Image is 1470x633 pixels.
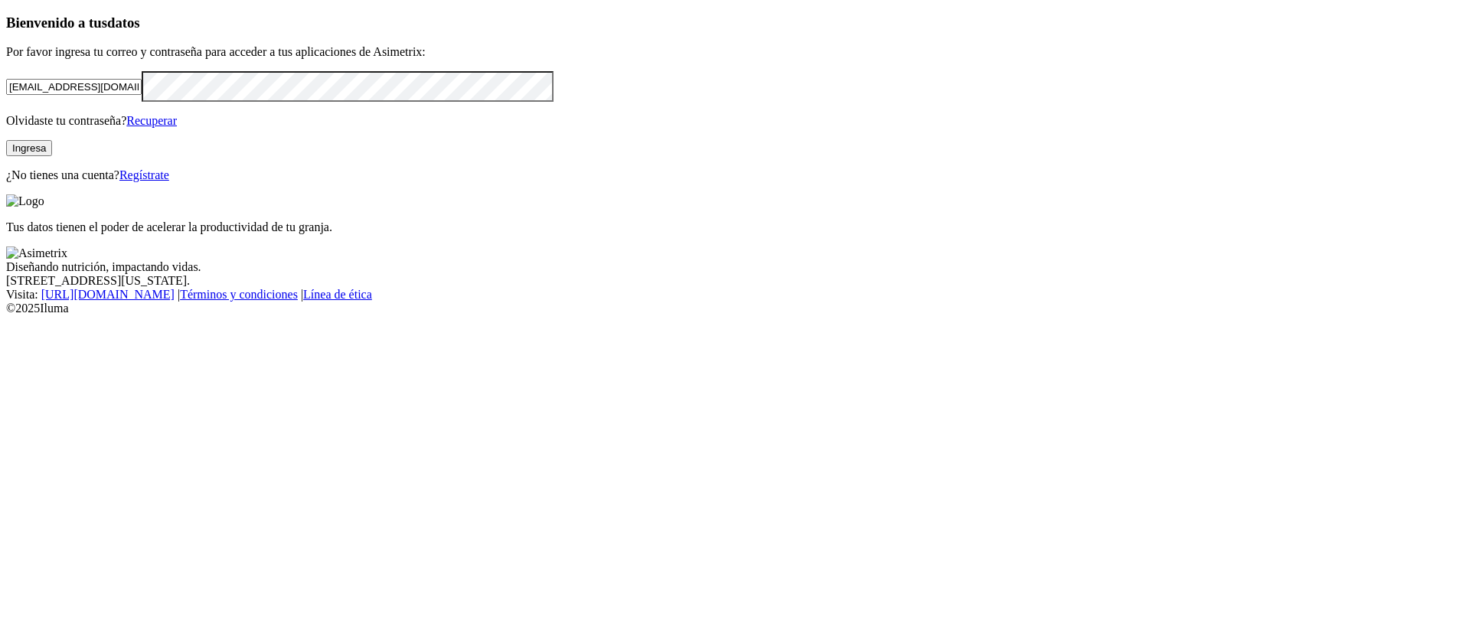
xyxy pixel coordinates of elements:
p: ¿No tienes una cuenta? [6,168,1464,182]
a: Recuperar [126,114,177,127]
button: Ingresa [6,140,52,156]
a: [URL][DOMAIN_NAME] [41,288,175,301]
img: Asimetrix [6,246,67,260]
div: [STREET_ADDRESS][US_STATE]. [6,274,1464,288]
img: Logo [6,194,44,208]
div: Diseñando nutrición, impactando vidas. [6,260,1464,274]
a: Términos y condiciones [180,288,298,301]
h3: Bienvenido a tus [6,15,1464,31]
a: Línea de ética [303,288,372,301]
span: datos [107,15,140,31]
a: Regístrate [119,168,169,181]
p: Tus datos tienen el poder de acelerar la productividad de tu granja. [6,220,1464,234]
div: © 2025 Iluma [6,302,1464,315]
div: Visita : | | [6,288,1464,302]
p: Por favor ingresa tu correo y contraseña para acceder a tus aplicaciones de Asimetrix: [6,45,1464,59]
input: Tu correo [6,79,142,95]
p: Olvidaste tu contraseña? [6,114,1464,128]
